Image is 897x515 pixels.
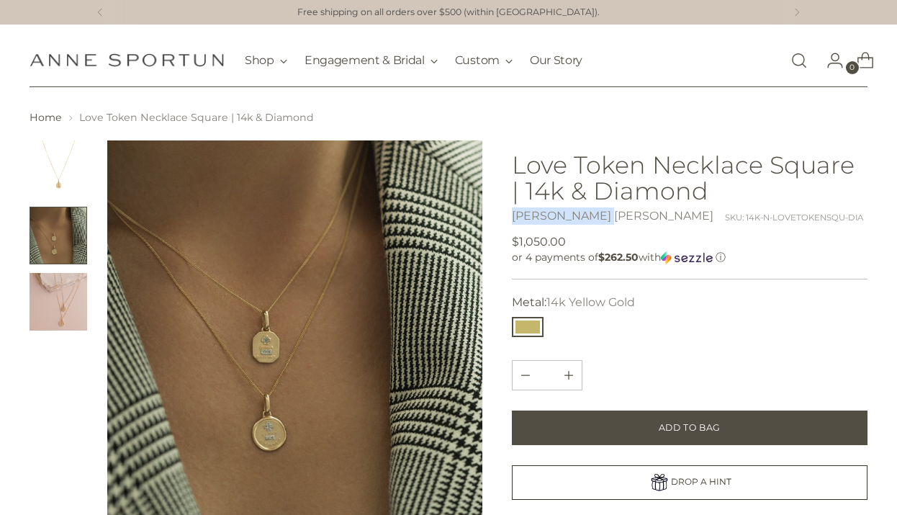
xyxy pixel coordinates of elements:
label: Metal: [512,294,635,311]
button: Custom [455,45,513,76]
button: Add product quantity [513,361,538,390]
img: Sezzle [661,251,713,264]
button: Subtract product quantity [556,361,582,390]
button: Change image to image 3 [30,273,87,331]
a: [PERSON_NAME] [PERSON_NAME] [512,209,713,223]
div: or 4 payments of with [512,251,867,264]
a: DROP A HINT [512,465,867,500]
a: Anne Sportun Fine Jewellery [30,53,224,67]
input: Product quantity [530,361,564,390]
button: 14k Yellow Gold [512,317,544,337]
span: $1,050.00 [512,233,566,251]
span: $262.50 [598,251,639,264]
button: Add to Bag [512,411,867,445]
a: Open search modal [785,46,813,75]
span: 14k Yellow Gold [546,295,635,309]
nav: breadcrumbs [30,110,867,125]
a: Home [30,111,62,124]
div: SKU: 14K-N-LOVETOKENSQU-DIA [725,212,863,224]
a: Open cart modal [845,46,874,75]
button: Shop [245,45,287,76]
span: Love Token Necklace Square | 14k & Diamond [79,111,314,124]
a: Go to the account page [815,46,844,75]
button: Engagement & Bridal [305,45,438,76]
span: Add to Bag [659,421,721,434]
p: Free shipping on all orders over $500 (within [GEOGRAPHIC_DATA]). [297,6,600,19]
button: Change image to image 1 [30,140,87,198]
button: Change image to image 2 [30,207,87,264]
span: DROP A HINT [671,476,731,487]
a: Our Story [530,45,582,76]
h1: Love Token Necklace Square | 14k & Diamond [512,152,867,205]
span: 0 [846,61,859,74]
div: or 4 payments of$262.50withSezzle Click to learn more about Sezzle [512,251,867,264]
